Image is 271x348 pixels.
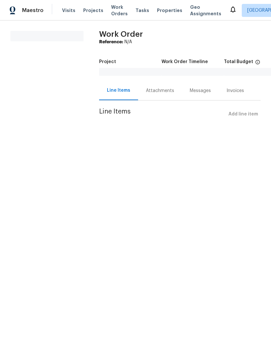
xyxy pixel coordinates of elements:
[99,39,261,45] div: N/A
[99,108,226,120] span: Line Items
[224,60,253,64] h5: Total Budget
[22,7,44,14] span: Maestro
[190,87,211,94] div: Messages
[157,7,182,14] span: Properties
[190,4,221,17] span: Geo Assignments
[107,87,130,94] div: Line Items
[83,7,103,14] span: Projects
[99,30,143,38] span: Work Order
[226,87,244,94] div: Invoices
[146,87,174,94] div: Attachments
[255,60,260,68] span: The total cost of line items that have been proposed by Opendoor. This sum includes line items th...
[99,60,116,64] h5: Project
[135,8,149,13] span: Tasks
[62,7,75,14] span: Visits
[111,4,128,17] span: Work Orders
[99,40,123,44] b: Reference:
[161,60,208,64] h5: Work Order Timeline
